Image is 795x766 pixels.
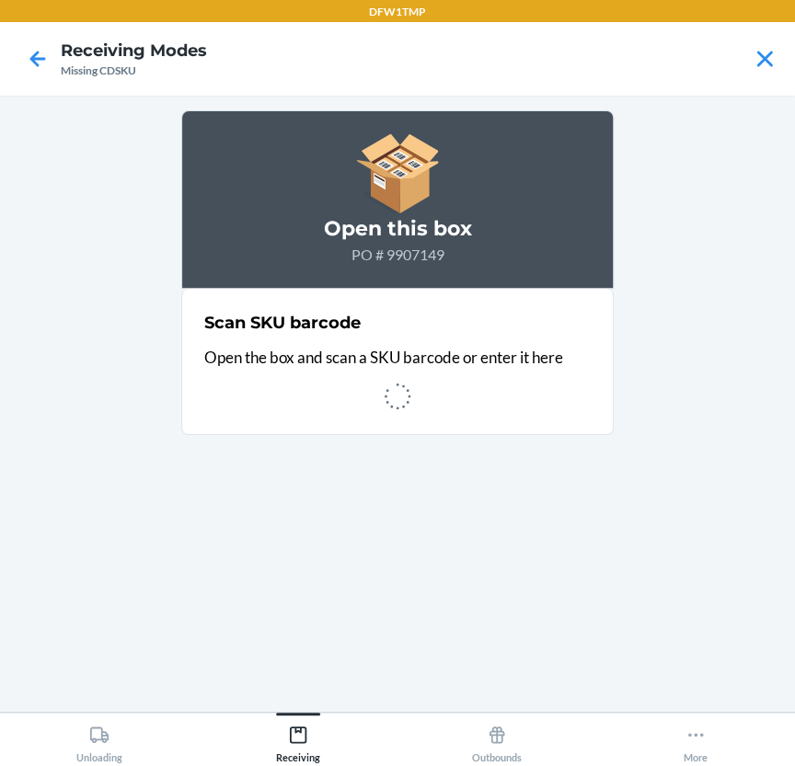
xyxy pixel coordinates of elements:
[76,717,122,763] div: Unloading
[472,717,522,763] div: Outbounds
[204,244,591,266] p: PO # 9907149
[204,311,361,335] h2: Scan SKU barcode
[61,63,207,79] div: Missing CDSKU
[397,713,596,763] button: Outbounds
[61,39,207,63] h4: Receiving Modes
[199,713,397,763] button: Receiving
[276,717,320,763] div: Receiving
[684,717,708,763] div: More
[204,346,591,370] p: Open the box and scan a SKU barcode or enter it here
[369,4,426,20] p: DFW1TMP
[596,713,795,763] button: More
[204,214,591,244] h3: Open this box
